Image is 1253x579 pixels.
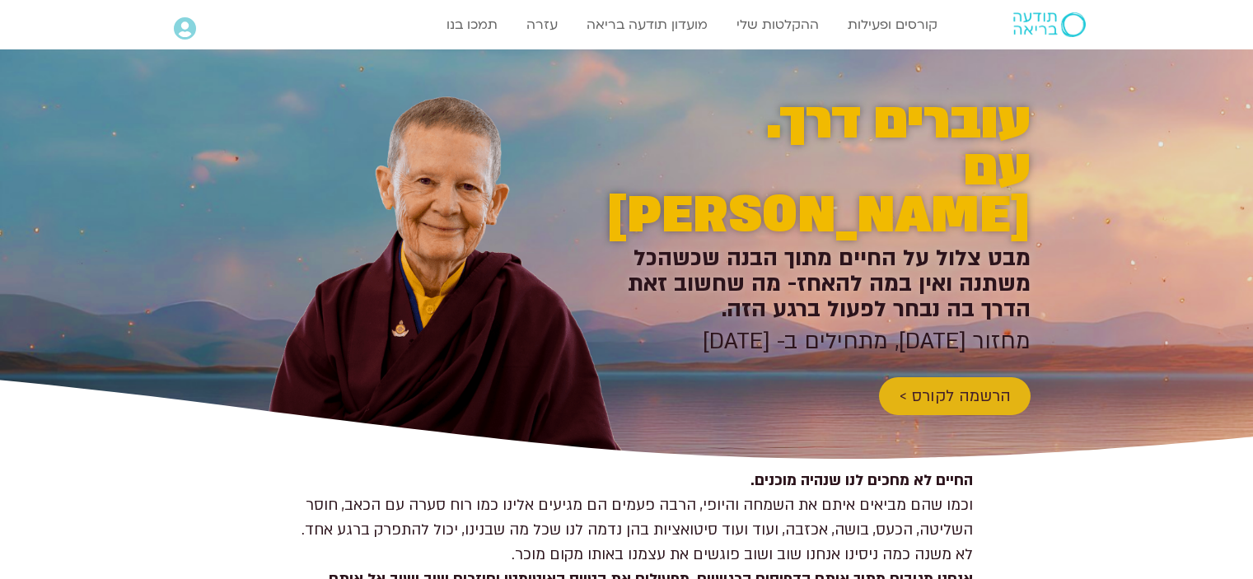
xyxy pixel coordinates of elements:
[438,9,506,40] a: תמכו בנו
[578,9,716,40] a: מועדון תודעה בריאה
[899,387,1011,405] span: הרשמה לקורס >
[879,377,1031,415] a: הרשמה לקורס >
[1013,12,1086,37] img: תודעה בריאה
[839,9,946,40] a: קורסים ופעילות
[728,9,827,40] a: ההקלטות שלי
[518,9,566,40] a: עזרה
[594,329,1031,354] h2: מחזור [DATE], מתחילים ב- [DATE]
[750,470,973,491] strong: החיים לא מחכים לנו שנהיה מוכנים.
[594,245,1031,322] h2: מבט צלול על החיים מתוך הבנה שכשהכל משתנה ואין במה להאחז- מה שחשוב זאת הדרך בה נבחר לפעול ברגע הזה.
[594,99,1031,239] h2: עוברים דרך. עם [PERSON_NAME]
